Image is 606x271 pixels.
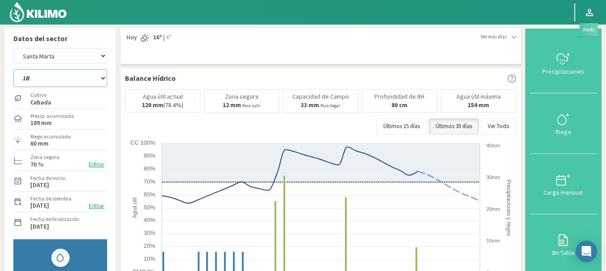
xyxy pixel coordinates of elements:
[530,93,597,154] button: Riego
[30,182,49,188] label: [DATE]
[143,93,183,100] p: Agua útil actual
[576,241,597,262] div: Open Intercom Messenger
[320,103,340,108] small: Para llegar
[506,179,512,236] text: Precipitaciones y riegos
[30,153,59,161] label: Zona segura
[132,197,138,218] text: Agua útil
[13,33,107,44] p: Datos del sector
[532,250,594,256] div: BH Tabla
[30,162,44,167] label: 70 %
[530,154,597,214] button: Carga mensual
[468,101,489,109] b: 154 mm
[481,118,516,134] button: Ver Todo
[144,152,155,159] text: 90%
[30,224,49,229] label: [DATE]
[225,93,258,100] p: Zona segura
[30,133,71,141] label: Riego acumulado
[144,217,155,223] text: 40%
[30,195,71,203] label: Fecha de siembra
[532,129,594,135] div: Riego
[30,100,51,105] label: Cebada
[30,112,74,120] label: Precip. acumulada
[30,203,49,208] label: [DATE]
[30,120,52,126] label: 189 mm
[30,174,65,182] label: Fecha de inicio
[125,73,176,83] p: Balance Hídrico
[486,143,500,148] text: 40mm
[30,215,79,223] label: Fecha de finalización
[374,93,424,100] p: Profundidad de BH
[165,33,171,42] span: 4º
[144,242,155,249] text: 20%
[223,101,241,109] b: 12 mm
[130,139,155,146] text: CC 100%
[391,101,407,109] b: 80 cm
[486,238,500,243] text: 10mm
[9,1,67,23] img: Kilimo
[144,229,155,236] text: 30%
[532,189,594,196] div: Carga mensual
[163,33,165,42] span: |
[144,178,155,185] text: 70%
[144,204,155,211] text: 50%
[125,33,137,42] span: Hoy
[242,103,261,108] small: Para salir
[292,93,349,100] p: Capacidad de Campo
[530,33,597,93] button: Precipitaciones
[30,141,49,146] label: 60 mm
[153,33,162,41] strong: 16º
[481,33,507,41] span: Ver más días
[301,101,319,109] b: 33 mm
[532,68,594,75] div: Precipitaciones
[142,101,163,109] b: 120 mm
[144,165,155,172] text: 80%
[142,102,183,108] p: (78.4%)
[144,191,155,198] text: 60%
[457,93,501,100] p: Agua útil máxima
[377,118,427,134] button: Últimos 15 días
[429,118,479,134] button: Últimos 30 días
[86,201,107,211] button: Editar
[486,206,500,212] text: 20mm
[486,175,500,180] text: 30mm
[86,159,107,170] button: Editar
[144,255,155,262] text: 10%
[30,91,51,99] label: Cultivo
